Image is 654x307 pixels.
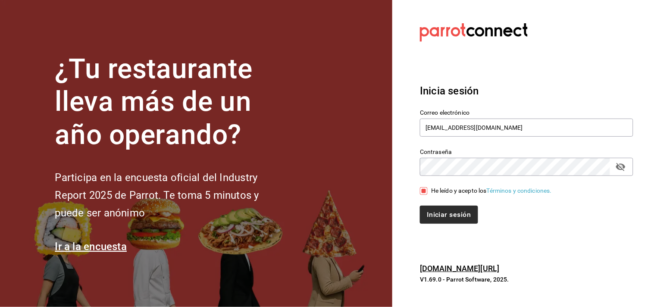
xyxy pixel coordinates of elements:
h1: ¿Tu restaurante lleva más de un año operando? [55,53,288,152]
a: Ir a la encuesta [55,241,127,253]
h3: Inicia sesión [420,83,633,99]
button: passwordField [613,160,628,174]
label: Correo electrónico [420,110,633,116]
a: [DOMAIN_NAME][URL] [420,264,499,273]
input: Ingresa tu correo electrónico [420,119,633,137]
p: V1.69.0 - Parrot Software, 2025. [420,275,633,284]
div: He leído y acepto los [431,186,552,195]
button: Iniciar sesión [420,206,478,224]
label: Contraseña [420,149,633,155]
a: Términos y condiciones. [487,187,552,194]
h2: Participa en la encuesta oficial del Industry Report 2025 de Parrot. Te toma 5 minutos y puede se... [55,169,288,222]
